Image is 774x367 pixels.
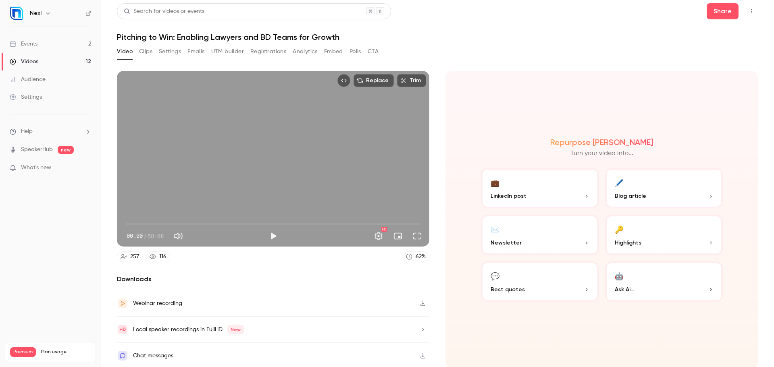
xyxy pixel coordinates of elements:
a: 62% [402,251,429,262]
h2: Repurpose [PERSON_NAME] [550,137,653,147]
div: 🔑 [615,223,624,235]
div: ✉️ [491,223,499,235]
h2: Downloads [117,274,429,284]
button: Clips [139,45,152,58]
span: / [144,232,147,240]
div: 💬 [491,270,499,282]
button: ✉️Newsletter [481,215,599,255]
a: 116 [146,251,170,262]
button: 💬Best quotes [481,261,599,302]
button: Play [265,228,281,244]
div: Chat messages [133,351,173,361]
span: New [227,325,244,334]
div: 62 % [416,253,426,261]
button: Settings [370,228,387,244]
button: Replace [354,74,394,87]
button: Polls [350,45,361,58]
button: 🔑Highlights [605,215,723,255]
div: 257 [130,253,139,261]
span: Plan usage [41,349,91,355]
span: 58:08 [148,232,164,240]
button: Trim [397,74,426,87]
div: 🤖 [615,270,624,282]
span: Newsletter [491,238,522,247]
h1: Pitching to Win: Enabling Lawyers and BD Teams for Growth [117,32,758,42]
div: 💼 [491,176,499,189]
div: Local speaker recordings in FullHD [133,325,244,334]
button: Embed [324,45,343,58]
div: 116 [159,253,166,261]
div: Search for videos or events [124,7,204,16]
button: CTA [368,45,379,58]
button: 🤖Ask Ai... [605,261,723,302]
li: help-dropdown-opener [10,127,91,136]
button: Emails [187,45,204,58]
div: 00:00 [127,232,164,240]
button: Analytics [293,45,318,58]
button: Turn on miniplayer [390,228,406,244]
div: Videos [10,58,38,66]
div: Webinar recording [133,299,182,308]
div: Audience [10,75,46,83]
iframe: Noticeable Trigger [81,164,91,172]
img: Nexl [10,7,23,20]
div: HD [381,227,387,232]
button: 🖊️Blog article [605,168,723,208]
button: Share [707,3,739,19]
button: UTM builder [211,45,244,58]
a: SpeakerHub [21,145,53,154]
span: Best quotes [491,285,525,294]
span: 00:00 [127,232,143,240]
span: Ask Ai... [615,285,634,294]
p: Turn your video into... [570,149,633,158]
button: Registrations [250,45,286,58]
button: Mute [170,228,186,244]
span: Blog article [615,192,646,200]
a: 257 [117,251,143,262]
span: new [58,146,74,154]
button: Top Bar Actions [745,5,758,18]
span: LinkedIn post [491,192,526,200]
button: Embed video [337,74,350,87]
span: Premium [10,347,36,357]
div: 🖊️ [615,176,624,189]
span: Highlights [615,238,641,247]
button: Full screen [409,228,425,244]
div: Settings [10,93,42,101]
h6: Nexl [30,9,42,17]
button: 💼LinkedIn post [481,168,599,208]
button: Settings [159,45,181,58]
div: Events [10,40,37,48]
button: Video [117,45,133,58]
span: What's new [21,164,51,172]
span: Help [21,127,33,136]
